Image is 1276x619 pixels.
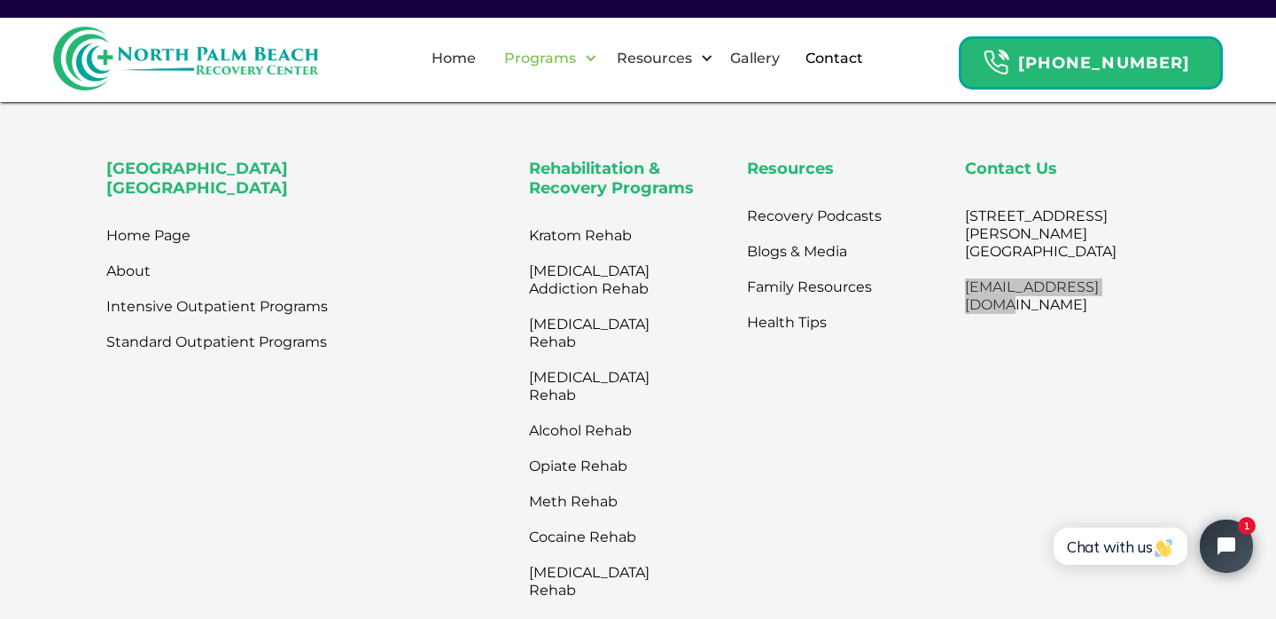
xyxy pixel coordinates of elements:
strong: [PHONE_NUMBER] [1018,53,1190,73]
strong: Resources [747,159,834,178]
a: Cocaine Rehab [529,520,680,555]
div: Programs [500,48,580,69]
a: Intensive Outpatient Programs [106,289,328,325]
a: [STREET_ADDRESS][PERSON_NAME][GEOGRAPHIC_DATA] [965,199,1116,270]
a: Blogs & Media [747,234,847,270]
a: Opiate Rehab [529,449,680,484]
a: Home [421,30,486,87]
div: Resources [612,48,696,69]
a: Header Calendar Icons[PHONE_NUMBER] [959,27,1223,90]
a: [MEDICAL_DATA] Rehab [529,307,680,360]
a: Contact [795,30,874,87]
a: Recovery Podcasts [747,199,882,234]
a: Alcohol Rehab [529,413,680,449]
a: Meth Rehab [529,484,680,520]
a: [MEDICAL_DATA] Rehab [529,555,680,608]
strong: Contact Us [965,159,1057,178]
a: [MEDICAL_DATA] Rehab [529,360,680,413]
img: Header Calendar Icons [983,49,1009,76]
iframe: Tidio Chat [1034,505,1268,588]
a: About [106,254,151,289]
a: Health Tips [747,305,827,341]
a: Standard Outpatient Programs [106,325,327,360]
div: Resources [602,30,718,87]
a: [MEDICAL_DATA] Addiction Rehab [529,254,680,307]
a: Family Resources [747,270,872,305]
a: [EMAIL_ADDRESS][DOMAIN_NAME] [965,270,1116,323]
a: Kratom Rehab [529,218,680,254]
div: Programs [489,30,602,87]
strong: Rehabilitation & Recovery Programs [529,159,694,198]
strong: [GEOGRAPHIC_DATA] [GEOGRAPHIC_DATA] [106,159,288,198]
a: Home Page [106,218,191,254]
a: Gallery [720,30,790,87]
